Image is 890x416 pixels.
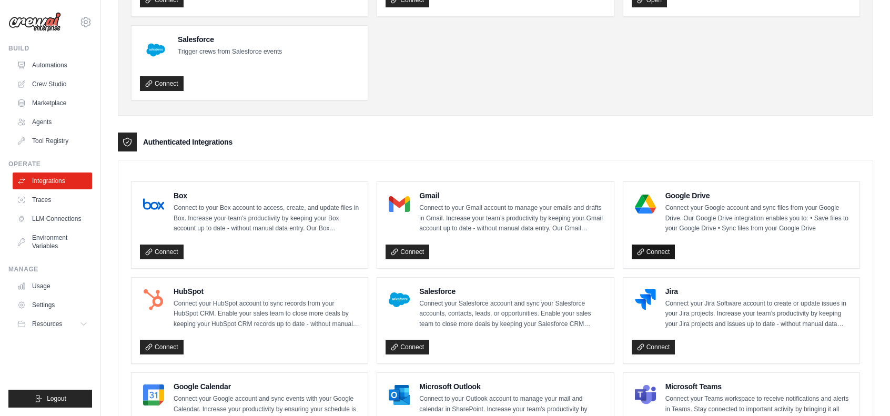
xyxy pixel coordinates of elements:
img: Logo [8,12,61,32]
span: Logout [47,394,66,403]
img: Google Calendar Logo [143,384,164,405]
a: Usage [13,278,92,295]
h4: Salesforce [178,34,282,45]
img: Jira Logo [635,289,656,310]
a: Connect [140,340,184,354]
a: Crew Studio [13,76,92,93]
a: Connect [140,245,184,259]
h3: Authenticated Integrations [143,137,232,147]
div: Manage [8,265,92,273]
p: Connect your Google account and sync files from your Google Drive. Our Google Drive integration e... [665,203,851,234]
a: Connect [386,245,429,259]
a: LLM Connections [13,210,92,227]
img: Salesforce Logo [143,37,168,63]
a: Connect [632,340,675,354]
a: Environment Variables [13,229,92,255]
p: Connect to your Box account to access, create, and update files in Box. Increase your team’s prod... [174,203,359,234]
img: HubSpot Logo [143,289,164,310]
p: Trigger crews from Salesforce events [178,47,282,57]
img: Salesforce Logo [389,289,410,310]
img: Box Logo [143,194,164,215]
a: Agents [13,114,92,130]
h4: Box [174,190,359,201]
h4: Jira [665,286,851,297]
a: Settings [13,297,92,313]
a: Marketplace [13,95,92,111]
a: Automations [13,57,92,74]
h4: HubSpot [174,286,359,297]
img: Gmail Logo [389,194,410,215]
h4: Microsoft Outlook [419,381,605,392]
div: Build [8,44,92,53]
h4: Gmail [419,190,605,201]
button: Logout [8,390,92,408]
button: Resources [13,316,92,332]
a: Integrations [13,173,92,189]
div: Operate [8,160,92,168]
a: Traces [13,191,92,208]
p: Connect to your Gmail account to manage your emails and drafts in Gmail. Increase your team’s pro... [419,203,605,234]
a: Connect [386,340,429,354]
img: Microsoft Outlook Logo [389,384,410,405]
a: Connect [140,76,184,91]
a: Connect [632,245,675,259]
h4: Google Drive [665,190,851,201]
h4: Google Calendar [174,381,359,392]
img: Google Drive Logo [635,194,656,215]
p: Connect your Jira Software account to create or update issues in your Jira projects. Increase you... [665,299,851,330]
a: Tool Registry [13,133,92,149]
img: Microsoft Teams Logo [635,384,656,405]
p: Connect your Salesforce account and sync your Salesforce accounts, contacts, leads, or opportunit... [419,299,605,330]
p: Connect your HubSpot account to sync records from your HubSpot CRM. Enable your sales team to clo... [174,299,359,330]
span: Resources [32,320,62,328]
h4: Microsoft Teams [665,381,851,392]
h4: Salesforce [419,286,605,297]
